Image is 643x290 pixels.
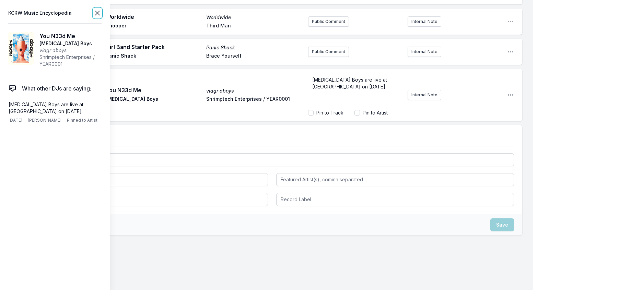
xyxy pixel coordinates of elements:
input: Track Title [30,153,514,166]
span: Girl Band Starter Pack [106,43,202,51]
span: You N33d Me [39,32,102,40]
span: [MEDICAL_DATA] Boys [39,40,102,47]
span: KCRW Music Encyclopedia [8,8,72,18]
button: Open playlist item options [507,92,514,98]
label: Pin to Artist [363,109,388,116]
span: Panic Shack [106,52,202,61]
span: Shrimptech Enterprises / YEAR0001 [206,96,303,104]
button: Open playlist item options [507,48,514,55]
span: viagr aboys [206,87,303,94]
button: Internal Note [408,90,441,100]
span: What other DJs are saying: [22,84,91,93]
span: Third Man [206,22,303,31]
p: [MEDICAL_DATA] Boys are live at [GEOGRAPHIC_DATA] on [DATE]. [9,101,98,115]
span: Brace Yourself [206,52,303,61]
img: viagr aboys [8,32,34,65]
span: Worldwide [106,13,202,21]
input: Featured Artist(s), comma separated [276,173,514,186]
button: Internal Note [408,16,441,27]
span: Panic Shack [206,44,303,51]
span: [MEDICAL_DATA] Boys [106,96,202,104]
label: Pin to Track [316,109,343,116]
span: [DATE] [9,118,22,123]
span: Snooper [106,22,202,31]
button: Internal Note [408,47,441,57]
button: Public Comment [308,47,349,57]
span: Pinned to Artist [67,118,97,123]
input: Artist [30,173,268,186]
span: [MEDICAL_DATA] Boys are live at [GEOGRAPHIC_DATA] on [DATE]. [312,77,388,89]
span: You N33d Me [106,86,202,94]
input: Record Label [276,193,514,206]
span: Worldwide [206,14,303,21]
button: Open playlist item options [507,18,514,25]
input: Album Title [30,193,268,206]
span: Shrimptech Enterprises / YEAR0001 [39,54,102,68]
span: viagr aboys [39,47,102,54]
button: Public Comment [308,16,349,27]
span: [PERSON_NAME] [28,118,61,123]
button: Save [490,218,514,231]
